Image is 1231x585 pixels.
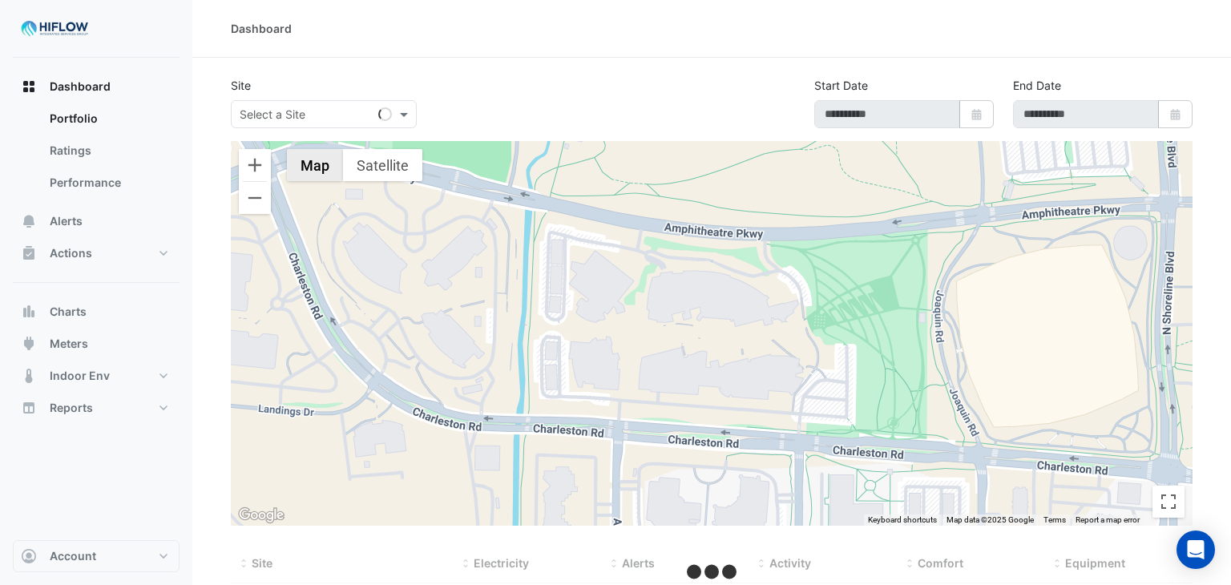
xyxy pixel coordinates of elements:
[50,79,111,95] span: Dashboard
[13,296,180,328] button: Charts
[814,77,868,94] label: Start Date
[622,556,655,570] span: Alerts
[37,135,180,167] a: Ratings
[239,149,271,181] button: Zoom in
[37,103,180,135] a: Portfolio
[918,556,963,570] span: Comfort
[287,149,343,181] button: Show street map
[50,368,110,384] span: Indoor Env
[1065,556,1125,570] span: Equipment
[13,237,180,269] button: Actions
[946,515,1034,524] span: Map data ©2025 Google
[50,548,96,564] span: Account
[474,556,529,570] span: Electricity
[13,103,180,205] div: Dashboard
[343,149,422,181] button: Show satellite imagery
[13,328,180,360] button: Meters
[1013,77,1061,94] label: End Date
[21,79,37,95] app-icon: Dashboard
[50,213,83,229] span: Alerts
[1152,486,1185,518] button: Toggle fullscreen view
[50,245,92,261] span: Actions
[50,336,88,352] span: Meters
[769,556,811,570] span: Activity
[239,182,271,214] button: Zoom out
[21,304,37,320] app-icon: Charts
[868,514,937,526] button: Keyboard shortcuts
[235,505,288,526] a: Open this area in Google Maps (opens a new window)
[13,392,180,424] button: Reports
[231,20,292,37] div: Dashboard
[50,304,87,320] span: Charts
[252,556,272,570] span: Site
[19,13,91,45] img: Company Logo
[13,205,180,237] button: Alerts
[21,336,37,352] app-icon: Meters
[21,400,37,416] app-icon: Reports
[1076,515,1140,524] a: Report a map error
[13,71,180,103] button: Dashboard
[1043,515,1066,524] a: Terms
[21,245,37,261] app-icon: Actions
[21,213,37,229] app-icon: Alerts
[235,505,288,526] img: Google
[37,167,180,199] a: Performance
[21,368,37,384] app-icon: Indoor Env
[13,540,180,572] button: Account
[13,360,180,392] button: Indoor Env
[1177,531,1215,569] div: Open Intercom Messenger
[50,400,93,416] span: Reports
[231,77,251,94] label: Site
